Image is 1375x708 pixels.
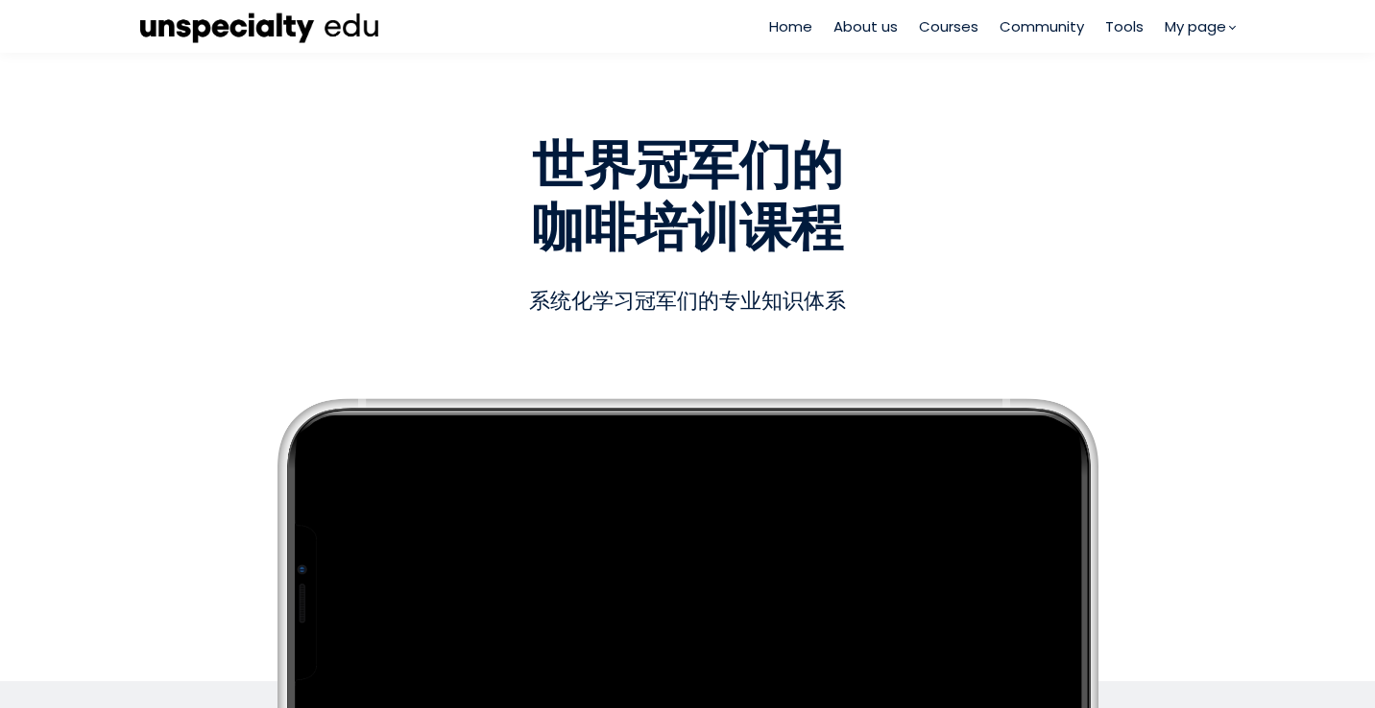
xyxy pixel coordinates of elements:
div: 系统化学习冠军们的专业知识体系 [140,283,1235,319]
img: ec8cb47d53a36d742fcbd71bcb90b6e6.png [140,9,380,44]
a: Courses [919,15,978,37]
span: My page [1165,15,1226,37]
a: Community [1000,15,1084,37]
h1: 世界冠军们的 咖啡培训课程 [140,134,1235,259]
a: My page [1165,15,1235,37]
a: About us [833,15,898,37]
a: Home [769,15,812,37]
a: Tools [1105,15,1144,37]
